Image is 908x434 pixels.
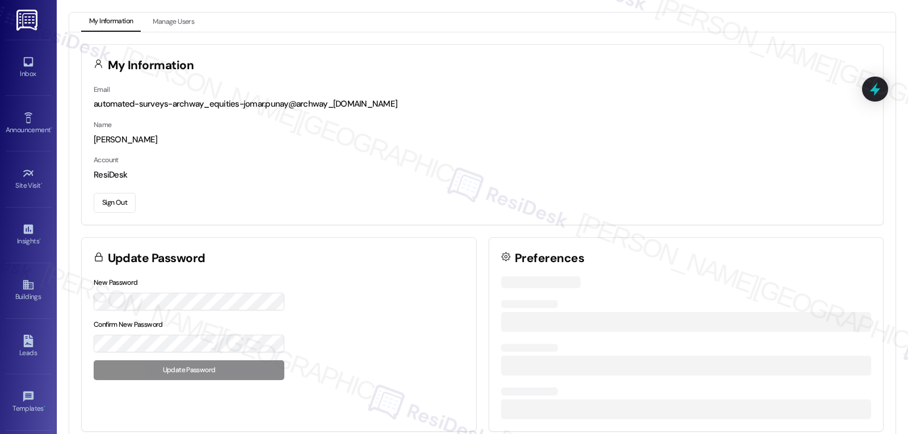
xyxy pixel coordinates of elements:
[94,134,871,146] div: [PERSON_NAME]
[6,52,51,83] a: Inbox
[108,252,205,264] h3: Update Password
[94,98,871,110] div: automated-surveys-archway_equities-jomar.punay@archway_[DOMAIN_NAME]
[94,85,110,94] label: Email
[6,220,51,250] a: Insights •
[41,180,43,188] span: •
[94,120,112,129] label: Name
[6,331,51,362] a: Leads
[51,124,52,132] span: •
[94,155,119,165] label: Account
[145,12,202,32] button: Manage Users
[94,193,136,213] button: Sign Out
[108,60,194,71] h3: My Information
[6,275,51,306] a: Buildings
[94,320,163,329] label: Confirm New Password
[16,10,40,31] img: ResiDesk Logo
[94,278,138,287] label: New Password
[515,252,584,264] h3: Preferences
[81,12,141,32] button: My Information
[44,403,45,411] span: •
[39,235,41,243] span: •
[6,387,51,418] a: Templates •
[6,164,51,195] a: Site Visit •
[94,169,871,181] div: ResiDesk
